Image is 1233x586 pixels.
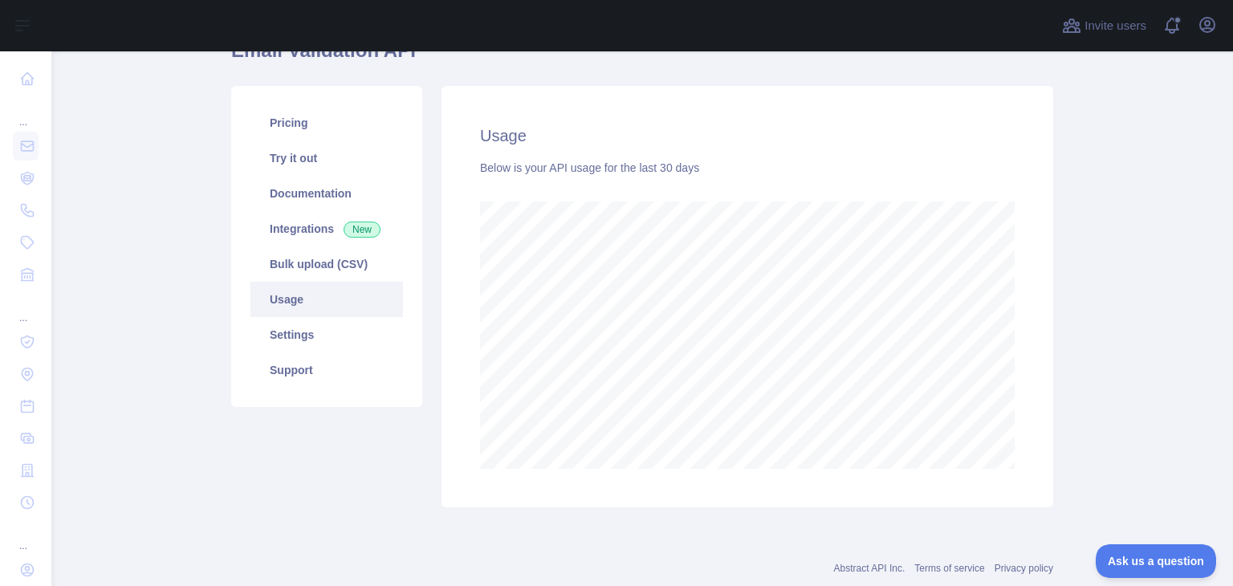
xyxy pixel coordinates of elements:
[250,246,403,282] a: Bulk upload (CSV)
[344,222,380,238] span: New
[250,211,403,246] a: Integrations New
[1059,13,1150,39] button: Invite users
[914,563,984,574] a: Terms of service
[250,176,403,211] a: Documentation
[1084,17,1146,35] span: Invite users
[250,282,403,317] a: Usage
[995,563,1053,574] a: Privacy policy
[13,520,39,552] div: ...
[13,96,39,128] div: ...
[231,38,1053,76] h1: Email Validation API
[250,352,403,388] a: Support
[480,124,1015,147] h2: Usage
[250,105,403,140] a: Pricing
[250,140,403,176] a: Try it out
[1096,544,1217,578] iframe: Toggle Customer Support
[834,563,905,574] a: Abstract API Inc.
[250,317,403,352] a: Settings
[13,292,39,324] div: ...
[480,160,1015,176] div: Below is your API usage for the last 30 days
